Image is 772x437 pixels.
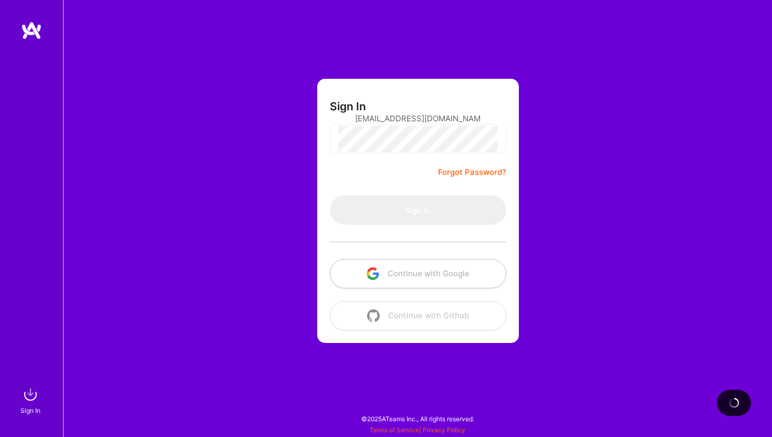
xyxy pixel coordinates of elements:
[330,259,506,288] button: Continue with Google
[727,396,740,410] img: loading
[21,21,42,40] img: logo
[367,309,380,322] img: icon
[20,384,41,405] img: sign in
[330,100,366,113] h3: Sign In
[370,426,465,434] span: |
[330,195,506,225] button: Sign In
[330,301,506,330] button: Continue with Github
[20,405,40,416] div: Sign In
[423,426,465,434] a: Privacy Policy
[22,384,41,416] a: sign inSign In
[355,105,481,132] input: Email...
[370,426,419,434] a: Terms of Service
[367,267,379,280] img: icon
[438,166,506,179] a: Forgot Password?
[63,405,772,432] div: © 2025 ATeams Inc., All rights reserved.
